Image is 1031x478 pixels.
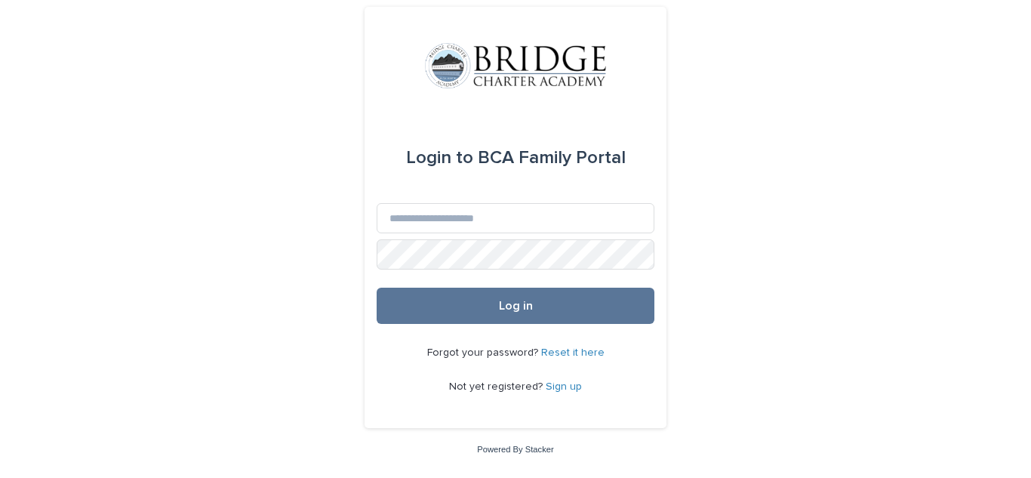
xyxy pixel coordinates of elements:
div: BCA Family Portal [406,137,626,179]
span: Not yet registered? [449,381,546,392]
img: V1C1m3IdTEidaUdm9Hs0 [425,43,606,88]
button: Log in [377,288,654,324]
a: Powered By Stacker [477,445,553,454]
span: Login to [406,149,473,167]
span: Log in [499,300,533,312]
a: Reset it here [541,347,605,358]
a: Sign up [546,381,582,392]
span: Forgot your password? [427,347,541,358]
